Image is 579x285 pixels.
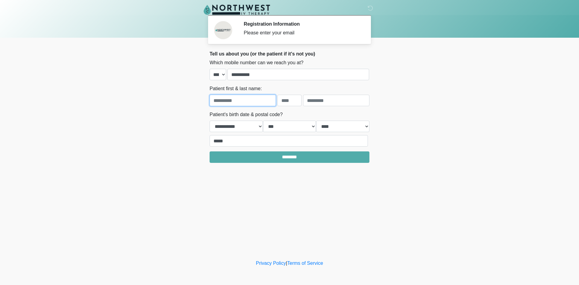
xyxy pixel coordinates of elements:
[210,111,283,118] label: Patient's birth date & postal code?
[210,59,303,66] label: Which mobile number can we reach you at?
[287,261,323,266] a: Terms of Service
[244,29,360,36] div: Please enter your email
[256,261,286,266] a: Privacy Policy
[286,261,287,266] a: |
[244,21,360,27] h2: Registration Information
[210,51,369,57] h2: Tell us about you (or the patient if it's not you)
[204,5,270,15] img: Northwest IV Therapy Logo
[210,85,262,92] label: Patient first & last name:
[214,21,232,39] img: Agent Avatar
